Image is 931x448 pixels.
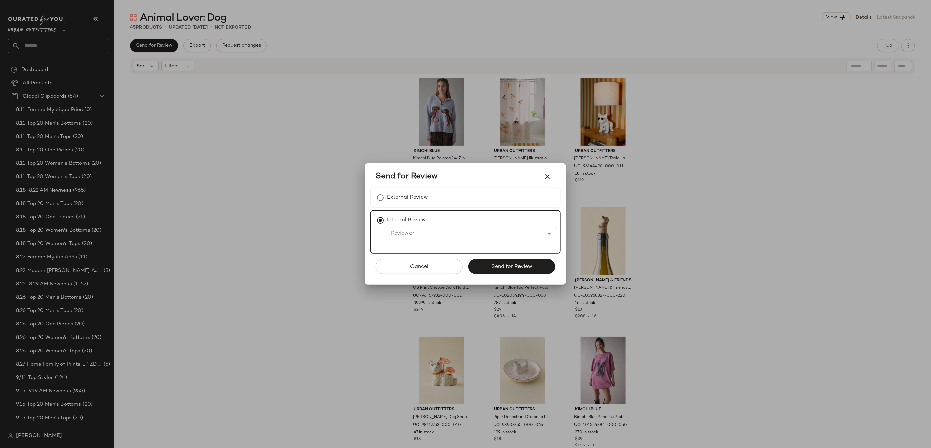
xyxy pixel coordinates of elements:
label: External Review [387,191,428,204]
label: Internal Review [387,214,426,227]
i: Open [545,230,553,238]
button: Cancel [376,259,463,274]
span: Send for Review [491,264,532,270]
span: Cancel [410,264,428,270]
button: Send for Review [468,259,555,274]
span: Send for Review [376,171,438,182]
